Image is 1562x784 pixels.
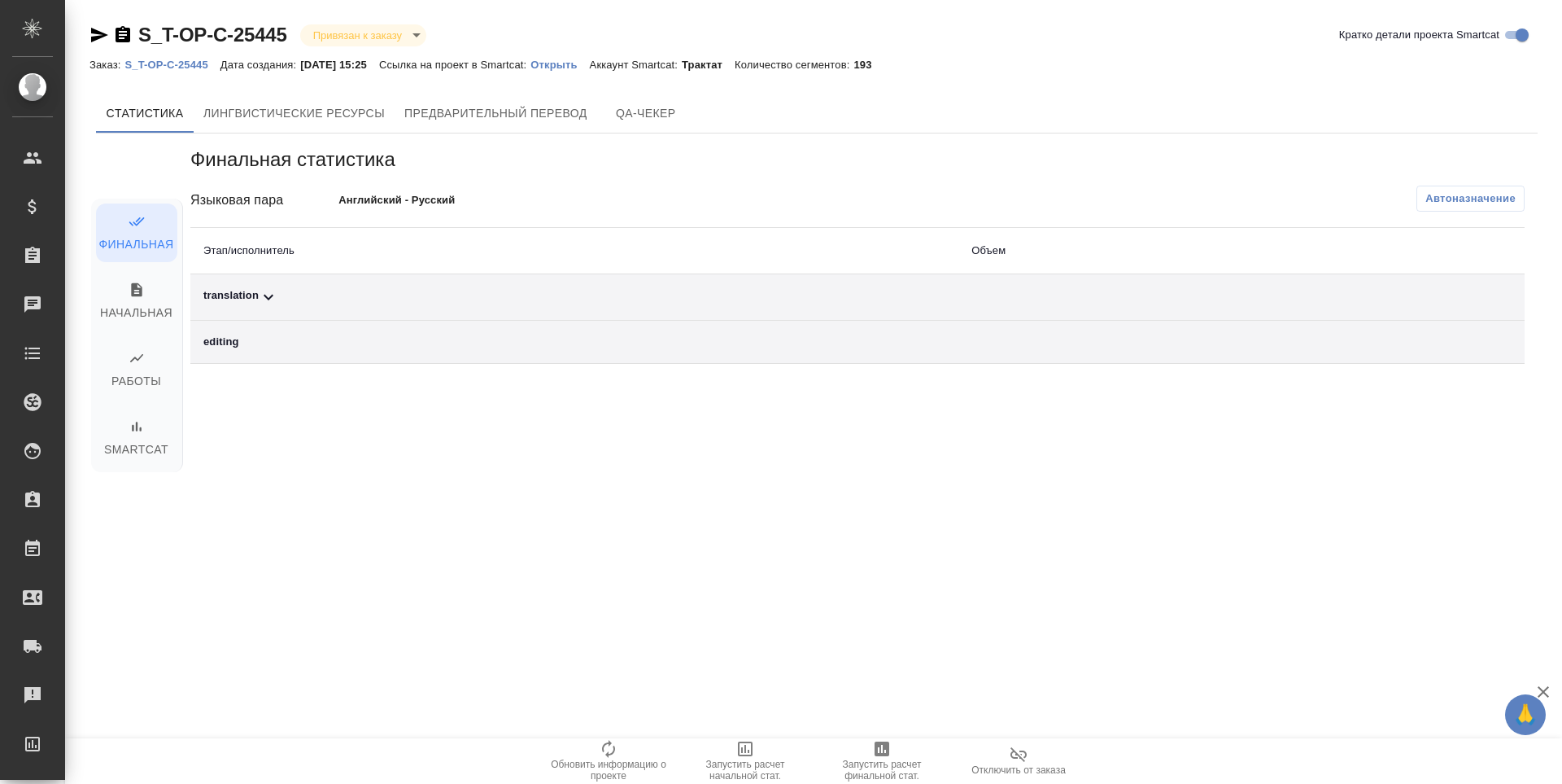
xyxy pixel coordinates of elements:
p: Трактат [682,59,735,71]
p: Ссылка на проект в Smartcat: [379,59,530,71]
span: QA-чекер [607,103,685,124]
th: Объем [958,228,1354,274]
h5: Финальная статистика [190,147,1525,173]
button: Скопировать ссылку [113,25,133,45]
a: S_T-OP-C-25445 [138,24,287,46]
th: Этап/исполнитель [190,228,958,274]
a: Открыть [530,57,589,71]
p: Аккаунт Smartcat: [590,59,682,71]
button: Автоназначение [1416,186,1525,212]
span: 🙏 [1512,698,1539,732]
span: Начальная [106,282,168,323]
span: Кратко детали проекта Smartcat [1339,27,1499,43]
button: Скопировать ссылку для ЯМессенджера [89,25,109,45]
button: Привязан к заказу [308,28,407,42]
div: Языковая пара [190,191,338,210]
p: Открыть [530,59,589,71]
p: Дата создания: [220,59,300,71]
div: Toggle Row Expanded [203,287,945,307]
p: S_T-OP-C-25445 [124,59,220,71]
span: Cтатистика [106,103,184,124]
button: 🙏 [1505,694,1546,735]
span: Smartcat [106,418,168,460]
div: editing [203,334,945,350]
div: Привязан к заказу [300,24,426,46]
p: Количество сегментов: [735,59,853,71]
span: Финальная [106,213,168,255]
span: Автоназначение [1425,191,1516,207]
p: Заказ: [89,59,124,71]
a: S_T-OP-C-25445 [124,57,220,71]
p: Английский - Русский [338,192,635,208]
span: Предварительный перевод [404,103,587,124]
span: Работы [106,350,168,392]
p: [DATE] 15:25 [300,59,379,71]
p: 193 [853,59,884,71]
span: Лингвистические ресурсы [203,103,385,124]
